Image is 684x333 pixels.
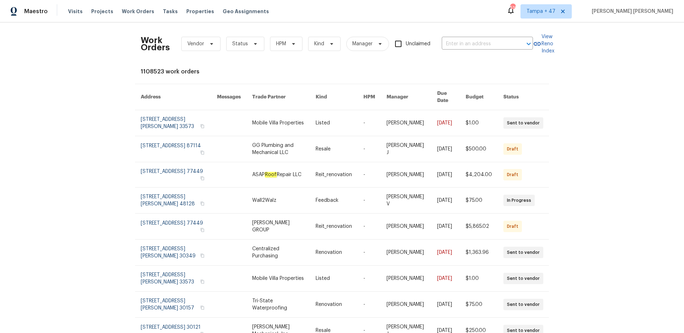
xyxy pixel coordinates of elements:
h2: Work Orders [141,37,170,51]
td: Mobile Villa Properties [247,266,310,292]
td: Centralized Purchasing [247,240,310,266]
td: Feedback [310,188,358,214]
button: Copy Address [199,227,206,233]
td: - [358,214,381,240]
span: Kind [314,40,324,47]
td: - [358,188,381,214]
input: Enter in an address [442,39,513,50]
th: HPM [358,84,381,110]
td: Renovation [310,240,358,266]
td: ASAP Repair LLC [247,162,310,188]
td: [PERSON_NAME] [381,266,431,292]
span: [PERSON_NAME] [PERSON_NAME] [589,8,673,15]
span: Vendor [187,40,204,47]
span: Properties [186,8,214,15]
button: Copy Address [199,149,206,156]
th: Address [135,84,211,110]
th: Trade Partner [247,84,310,110]
td: GG Plumbing and Mechanical LLC [247,136,310,162]
td: [PERSON_NAME] [381,240,431,266]
th: Manager [381,84,431,110]
th: Due Date [431,84,460,110]
td: - [358,110,381,136]
button: Copy Address [199,123,206,129]
td: - [358,240,381,266]
button: Copy Address [199,278,206,285]
th: Status [498,84,549,110]
div: 1108523 work orders [141,68,543,75]
td: - [358,266,381,292]
td: [PERSON_NAME] GROUP [247,214,310,240]
th: Messages [211,84,247,110]
td: Listed [310,266,358,292]
button: Open [524,39,534,49]
button: Copy Address [199,175,206,181]
span: Geo Assignments [223,8,269,15]
span: Unclaimed [406,40,430,48]
td: Tri-State Waterproofing [247,292,310,318]
td: Reit_renovation [310,162,358,188]
button: Copy Address [199,200,206,207]
th: Budget [460,84,498,110]
td: - [358,162,381,188]
td: Wall2Walz [247,188,310,214]
td: - [358,136,381,162]
td: Resale [310,136,358,162]
td: Listed [310,110,358,136]
td: Renovation [310,292,358,318]
td: [PERSON_NAME] [381,292,431,318]
span: Status [232,40,248,47]
td: Mobile Villa Properties [247,110,310,136]
td: [PERSON_NAME] [381,214,431,240]
th: Kind [310,84,358,110]
span: Manager [352,40,373,47]
td: Reit_renovation [310,214,358,240]
button: Copy Address [199,252,206,259]
span: HPM [276,40,286,47]
span: Projects [91,8,113,15]
span: Tasks [163,9,178,14]
td: [PERSON_NAME] J [381,136,431,162]
td: - [358,292,381,318]
td: [PERSON_NAME] [381,162,431,188]
span: Visits [68,8,83,15]
td: [PERSON_NAME] V [381,188,431,214]
td: [PERSON_NAME] [381,110,431,136]
div: 516 [510,4,515,11]
a: View Reno Index [533,33,554,55]
span: Maestro [24,8,48,15]
button: Copy Address [199,304,206,311]
span: Work Orders [122,8,154,15]
span: Tampa + 47 [527,8,555,15]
